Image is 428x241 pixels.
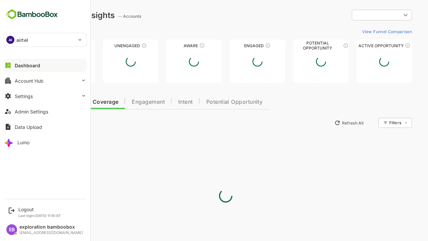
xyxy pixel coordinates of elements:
div: Potential Opportunity [270,43,325,48]
button: Dashboard [3,59,87,72]
button: Account Hub [3,74,87,87]
div: These accounts are warm, further nurturing would qualify them to MQAs [242,43,247,48]
button: Admin Settings [3,105,87,118]
div: Account Hub [15,78,43,84]
div: Data Upload [15,124,42,130]
span: Intent [155,99,170,105]
div: Lumo [17,140,29,145]
div: AIairtel [4,33,87,47]
div: ​ [328,9,389,21]
div: Logout [18,207,61,212]
img: BambooboxFullLogoMark.5f36c76dfaba33ec1ec1367b70bb1252.svg [3,8,60,21]
span: Potential Opportunity [183,99,239,105]
div: These accounts have just entered the buying cycle and need further nurturing [176,43,181,48]
button: New Insights [16,117,65,129]
button: Refresh All [308,117,343,128]
button: Data Upload [3,120,87,134]
div: EB [6,224,17,235]
div: Active Opportunity [333,43,389,48]
div: These accounts have not shown enough engagement and need nurturing [118,43,123,48]
div: Aware [143,43,198,48]
button: View Funnel Comparison [336,26,389,37]
div: Unreached [16,43,72,48]
div: [EMAIL_ADDRESS][DOMAIN_NAME] [19,231,83,235]
p: airtel [16,36,28,44]
div: exploration bamboobox [19,224,83,230]
ag: -- Accounts [95,14,120,19]
div: Engaged [206,43,262,48]
button: Settings [3,89,87,103]
div: Filters [365,117,389,129]
div: Admin Settings [15,109,48,114]
p: Last login: [DATE] 11:19 IST [18,214,61,218]
div: Filters [366,120,378,125]
div: These accounts are MQAs and can be passed on to Inside Sales [320,43,325,48]
button: Lumo [3,136,87,149]
div: Dashboard [15,63,40,68]
div: These accounts have open opportunities which might be at any of the Sales Stages [382,43,387,48]
div: Dashboard Insights [16,10,91,20]
div: These accounts have not been engaged with for a defined time period [55,43,60,48]
div: Unengaged [80,43,135,48]
div: Settings [15,93,33,99]
div: AI [6,36,14,44]
span: Data Quality and Coverage [23,99,95,105]
span: Engagement [108,99,141,105]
